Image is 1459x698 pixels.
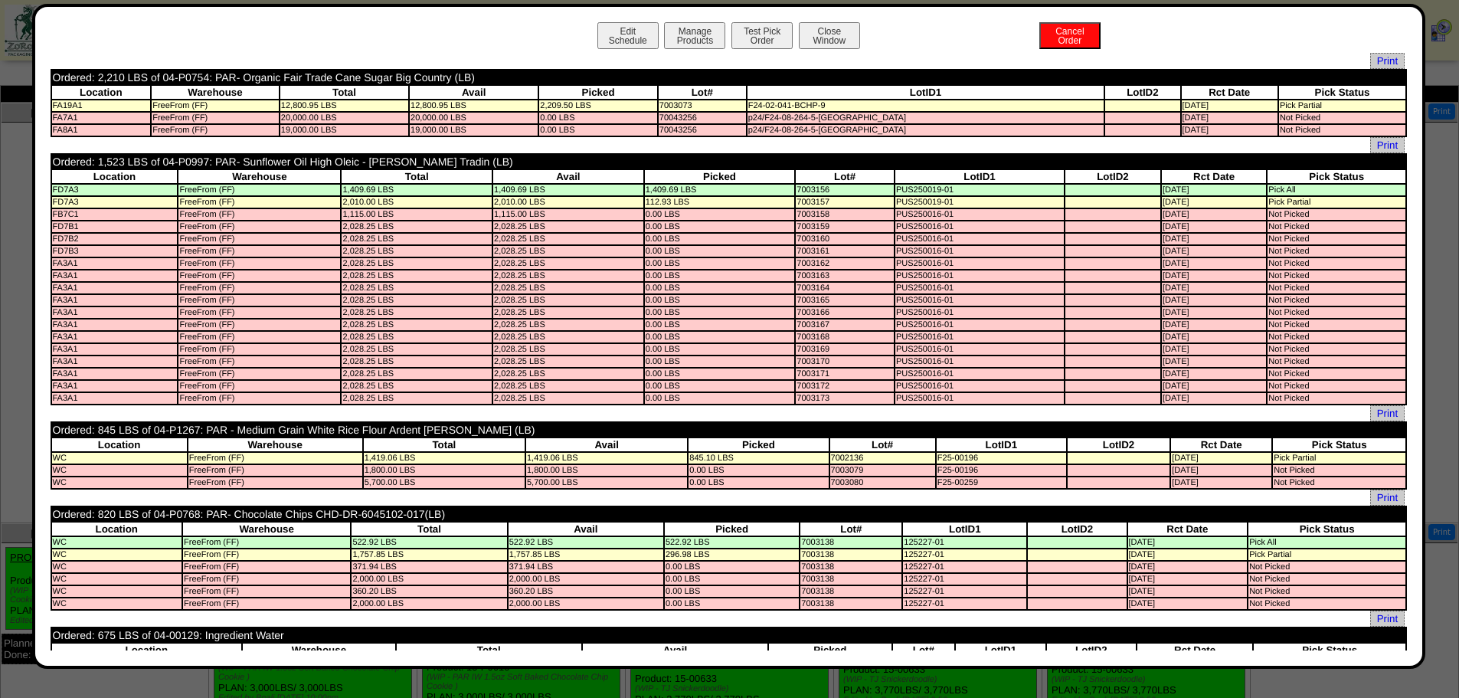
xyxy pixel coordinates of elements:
td: FA3A1 [52,307,178,318]
td: [DATE] [1162,369,1266,379]
td: [DATE] [1162,393,1266,404]
td: Not Picked [1273,477,1405,488]
td: PUS250016-01 [895,234,1064,244]
td: Not Picked [1268,356,1405,367]
td: [DATE] [1171,453,1271,464]
td: 7003159 [796,221,894,232]
td: 7003167 [796,320,894,330]
td: FA3A1 [52,270,178,281]
td: 125227-01 [903,537,1026,548]
td: 0.00 LBS [665,562,799,572]
td: 2,028.25 LBS [493,283,643,293]
td: PUS250016-01 [895,283,1064,293]
td: 5,700.00 LBS [526,477,687,488]
td: 7003172 [796,381,894,392]
td: FD7B1 [52,221,178,232]
td: Pick Partial [1248,549,1405,560]
th: Avail [509,523,663,536]
td: 7003163 [796,270,894,281]
td: 112.93 LBS [645,197,795,208]
td: 0.00 LBS [645,332,795,342]
td: 2,028.25 LBS [342,332,492,342]
td: 7003168 [796,332,894,342]
td: FreeFrom (FF) [178,307,340,318]
td: 1,409.69 LBS [342,185,492,195]
td: FA3A1 [52,283,178,293]
td: 12,800.95 LBS [280,100,408,111]
td: F25-00259 [937,477,1066,488]
td: 2,028.25 LBS [493,344,643,355]
a: Print [1370,611,1405,627]
td: FreeFrom (FF) [178,246,340,257]
a: Print [1370,405,1405,421]
td: F25-00196 [937,465,1066,476]
td: FA7A1 [52,113,151,123]
td: PUS250019-01 [895,197,1064,208]
td: FreeFrom (FF) [178,332,340,342]
td: 0.00 LBS [645,209,795,220]
th: Lot# [796,170,894,183]
td: Pick All [1268,185,1405,195]
td: 7003165 [796,295,894,306]
td: 7003080 [830,477,935,488]
td: 7003073 [659,100,746,111]
td: FA19A1 [52,100,151,111]
td: [DATE] [1162,234,1266,244]
td: 12,800.95 LBS [410,100,538,111]
td: Ordered: 2,210 LBS of 04-P0754: PAR- Organic Fair Trade Cane Sugar Big Country (LB) [52,70,1180,84]
td: FreeFrom (FF) [188,477,362,488]
td: FreeFrom (FF) [152,100,279,111]
td: 7003138 [800,549,901,560]
td: 2,028.25 LBS [342,369,492,379]
td: 0.00 LBS [645,246,795,257]
td: Not Picked [1268,295,1405,306]
td: FreeFrom (FF) [178,185,340,195]
td: Pick Partial [1268,197,1405,208]
td: Not Picked [1268,344,1405,355]
td: [DATE] [1162,185,1266,195]
th: Picked [665,523,799,536]
td: 2,028.25 LBS [342,258,492,269]
td: 7003160 [796,234,894,244]
th: Warehouse [188,438,362,451]
td: 0.00 LBS [645,320,795,330]
td: PUS250016-01 [895,246,1064,257]
th: Location [52,438,187,451]
td: 2,028.25 LBS [493,258,643,269]
th: Lot# [659,86,746,99]
td: 2,028.25 LBS [342,270,492,281]
td: [DATE] [1162,320,1266,330]
td: [DATE] [1182,125,1277,136]
td: FA3A1 [52,320,178,330]
td: Not Picked [1268,369,1405,379]
th: LotID1 [747,86,1104,99]
td: 5,700.00 LBS [364,477,525,488]
th: Total [352,523,506,536]
td: FreeFrom (FF) [178,393,340,404]
td: 0.00 LBS [645,295,795,306]
td: FreeFrom (FF) [188,453,362,464]
td: 7003157 [796,197,894,208]
td: FA3A1 [52,258,178,269]
a: Print [1370,53,1405,69]
td: 7003138 [800,562,901,572]
button: Test PickOrder [731,22,793,49]
td: 0.00 LBS [645,344,795,355]
td: 0.00 LBS [645,307,795,318]
td: PUS250016-01 [895,393,1064,404]
td: FreeFrom (FF) [178,270,340,281]
td: PUS250016-01 [895,320,1064,330]
td: 7003164 [796,283,894,293]
td: [DATE] [1162,209,1266,220]
td: FreeFrom (FF) [178,369,340,379]
td: FA3A1 [52,332,178,342]
td: 2,028.25 LBS [342,234,492,244]
span: Print [1370,137,1405,153]
th: Avail [526,438,687,451]
td: 2,028.25 LBS [493,381,643,392]
td: PUS250016-01 [895,209,1064,220]
td: [DATE] [1162,295,1266,306]
td: 1,419.06 LBS [526,453,687,464]
td: 2,028.25 LBS [342,381,492,392]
